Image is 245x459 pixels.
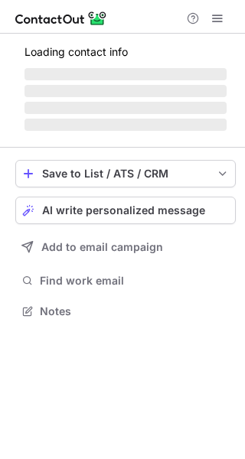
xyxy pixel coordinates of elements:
img: ContactOut v5.3.10 [15,9,107,28]
button: Find work email [15,270,236,291]
button: Add to email campaign [15,233,236,261]
button: Notes [15,301,236,322]
p: Loading contact info [24,46,227,58]
button: save-profile-one-click [15,160,236,187]
span: Find work email [40,274,230,288]
button: AI write personalized message [15,197,236,224]
span: ‌ [24,119,227,131]
span: Add to email campaign [41,241,163,253]
span: ‌ [24,85,227,97]
div: Save to List / ATS / CRM [42,168,209,180]
span: ‌ [24,102,227,114]
span: ‌ [24,68,227,80]
span: Notes [40,304,230,318]
span: AI write personalized message [42,204,205,216]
